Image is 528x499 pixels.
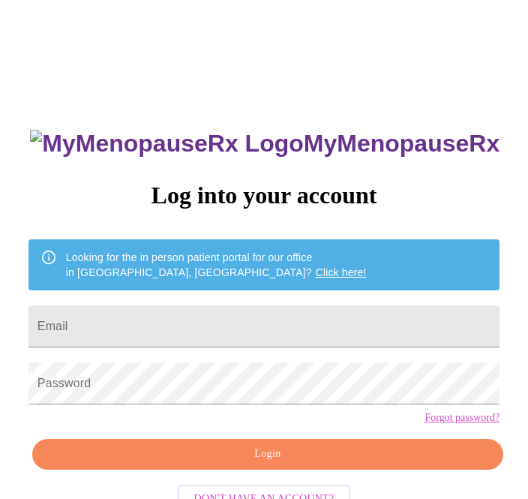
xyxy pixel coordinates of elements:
a: Forgot password? [424,412,499,424]
div: Looking for the in person patient portal for our office in [GEOGRAPHIC_DATA], [GEOGRAPHIC_DATA]? [66,244,367,286]
button: Login [32,439,503,470]
img: MyMenopauseRx Logo [30,130,303,158]
span: Login [49,445,486,464]
a: Click here! [316,266,367,278]
h3: Log into your account [28,182,499,209]
h3: MyMenopauseRx [30,130,499,158]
